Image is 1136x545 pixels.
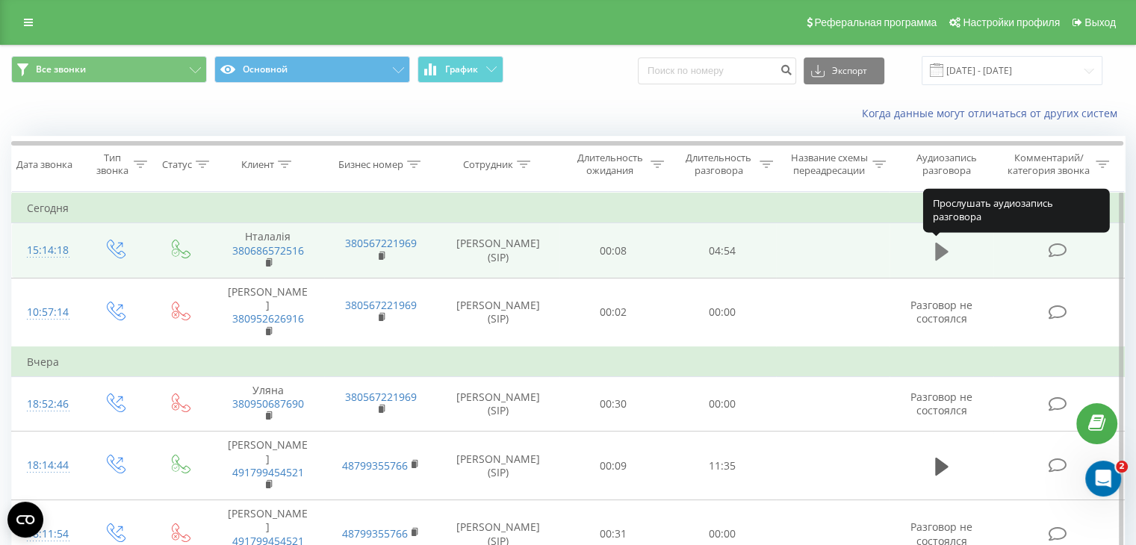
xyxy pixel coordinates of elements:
[7,502,43,538] button: Open CMP widget
[438,376,559,432] td: [PERSON_NAME] (SIP)
[668,223,776,278] td: 04:54
[790,152,869,177] div: Название схемы переадресации
[559,223,668,278] td: 00:08
[94,152,129,177] div: Тип звонка
[862,106,1125,120] a: Когда данные могут отличаться от других систем
[16,158,72,171] div: Дата звонка
[668,278,776,346] td: 00:00
[910,298,972,326] span: Разговор не состоялся
[418,56,503,83] button: График
[559,278,668,346] td: 00:02
[573,152,648,177] div: Длительность ожидания
[214,56,410,83] button: Основной
[27,236,66,265] div: 15:14:18
[438,432,559,500] td: [PERSON_NAME] (SIP)
[681,152,756,177] div: Длительность разговора
[342,458,408,473] a: 48799355766
[211,223,324,278] td: Нталалія
[211,278,324,346] td: [PERSON_NAME]
[638,57,796,84] input: Поиск по номеру
[438,223,559,278] td: [PERSON_NAME] (SIP)
[1005,152,1092,177] div: Комментарий/категория звонка
[668,376,776,432] td: 00:00
[232,465,304,479] a: 491799454521
[232,396,304,411] a: 380950687690
[559,432,668,500] td: 00:09
[12,193,1125,223] td: Сегодня
[1116,461,1128,473] span: 2
[1084,16,1116,28] span: Выход
[338,158,403,171] div: Бизнес номер
[36,63,86,75] span: Все звонки
[211,432,324,500] td: [PERSON_NAME]
[345,298,417,312] a: 380567221969
[232,311,304,326] a: 380952626916
[903,152,990,177] div: Аудиозапись разговора
[559,376,668,432] td: 00:30
[241,158,274,171] div: Клиент
[27,390,66,419] div: 18:52:46
[804,57,884,84] button: Экспорт
[445,64,478,75] span: График
[162,158,192,171] div: Статус
[345,236,417,250] a: 380567221969
[814,16,937,28] span: Реферальная программа
[1085,461,1121,496] iframe: Intercom live chat
[910,390,972,417] span: Разговор не состоялся
[963,16,1060,28] span: Настройки профиля
[27,298,66,327] div: 10:57:14
[27,451,66,480] div: 18:14:44
[463,158,513,171] div: Сотрудник
[923,188,1110,232] div: Прослушать аудиозапись разговора
[345,390,417,404] a: 380567221969
[342,526,408,541] a: 48799355766
[12,347,1125,377] td: Вчера
[11,56,207,83] button: Все звонки
[211,376,324,432] td: Уляна
[232,243,304,258] a: 380686572516
[668,432,776,500] td: 11:35
[438,278,559,346] td: [PERSON_NAME] (SIP)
